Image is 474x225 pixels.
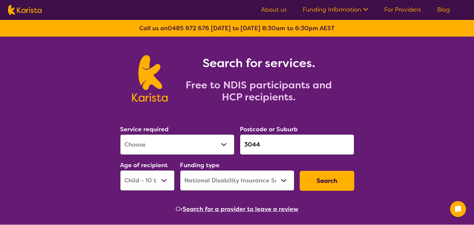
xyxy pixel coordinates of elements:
input: Type [240,134,354,155]
label: Funding type [180,161,220,169]
h2: Free to NDIS participants and HCP recipients. [176,79,342,103]
button: Search [300,171,354,191]
button: Search for a provider to leave a review [183,204,298,214]
b: Call us on [DATE] to [DATE] 8:30am to 6:30pm AEST [139,24,335,32]
a: For Providers [384,6,421,14]
img: Karista logo [8,5,42,15]
label: Postcode or Suburb [240,125,298,133]
h1: Search for services. [176,55,342,71]
a: About us [261,6,287,14]
label: Age of recipient [120,161,168,169]
a: Funding Information [303,6,368,14]
a: Blog [437,6,450,14]
a: 0485 972 676 [168,24,209,32]
label: Service required [120,125,169,133]
img: Karista logo [132,55,168,102]
span: Or [176,204,183,214]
